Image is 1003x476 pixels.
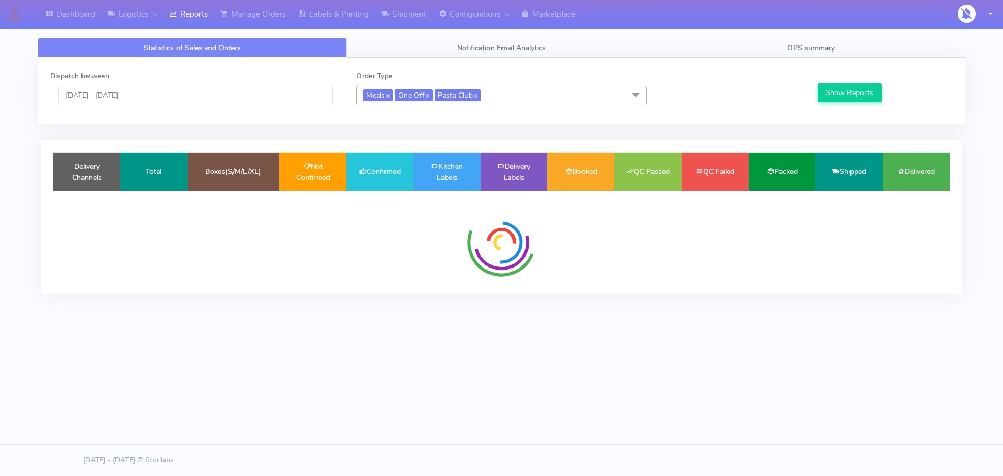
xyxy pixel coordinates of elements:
label: Dispatch between [50,71,109,82]
input: Pick the Daterange [58,86,333,105]
a: x [385,89,390,100]
td: Total [120,153,187,191]
label: Order Type [356,71,392,82]
td: Delivery Labels [481,153,547,191]
td: Boxes(S/M/L/XL) [188,153,279,191]
ul: Tabs [38,38,965,58]
td: Kitchen Labels [413,153,480,191]
td: Packed [749,153,815,191]
td: QC Passed [614,153,681,191]
span: Pasta Club [435,89,481,101]
span: Statistics of Sales and Orders [144,43,241,53]
td: Booked [547,153,614,191]
a: x [425,89,429,100]
td: Delivery Channels [53,153,120,191]
td: Not Confirmed [279,153,346,191]
td: Delivered [883,153,950,191]
td: QC Failed [682,153,749,191]
td: Shipped [815,153,882,191]
span: OPS summary [787,43,835,53]
span: Notification Email Analytics [457,43,546,53]
span: Meals [363,89,393,101]
img: spinner-radial.svg [462,203,541,282]
a: x [473,89,477,100]
span: One Off [395,89,433,101]
td: Confirmed [346,153,413,191]
button: Show Reports [818,83,882,102]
